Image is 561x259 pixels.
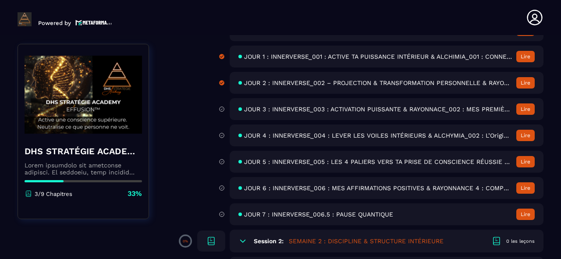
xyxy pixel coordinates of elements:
button: Lire [516,77,535,89]
span: JOUR 6 : INNERVERSE_006 : MES AFFIRMATIONS POSITIVES & RAYONNANCE 4 : COMPRENDRE LES ÉMOTIONS LE ... [244,184,512,192]
button: Lire [516,156,535,167]
h4: DHS STRATÉGIE ACADEMY™ – EFFUSION [25,145,142,157]
button: Lire [516,51,535,62]
span: JOUR 5 : INNERVERSE_005 : LES 4 PALIERS VERS TA PRISE DE CONSCIENCE RÉUSSIE & RAYONNANCE_003 : GR... [244,158,512,165]
button: Lire [516,103,535,115]
span: JOUR 2 : INNERVERSE_002 – PROJECTION & TRANSFORMATION PERSONNELLE & RAYONNANCE_001 : LE DÉCLIC IN... [244,79,512,86]
p: Powered by [38,20,71,26]
button: Lire [516,130,535,141]
div: 0 les leçons [506,238,535,245]
img: banner [25,51,142,138]
p: 3/9 Chapitres [35,191,72,197]
span: JOUR 4 : INNERVERSE_004 : LEVER LES VOILES INTÉRIEURS & ALCHYMIA_002 : L’Origine Retrouvée [244,132,512,139]
h6: Session 2: [254,238,284,245]
button: Lire [516,209,535,220]
img: logo-branding [18,12,32,26]
p: 33% [128,189,142,199]
span: JOUR 3 : INNERVERSE_003 : ACTIVATION PUISSANTE & RAYONNACE_002 : MES PREMIÈRES MATRYXES [244,106,512,113]
h5: SEMAINE 2 : DISCIPLINE & STRUCTURE INTÉRIEURE [289,237,444,245]
button: Lire [516,182,535,194]
p: 0% [183,239,188,243]
img: logo [75,19,112,26]
p: Lorem ipsumdolo sit ametconse adipisci. El seddoeiu, temp incidid utla et dolo ma aliqu enimadmi ... [25,162,142,176]
span: JOUR 7 : INNERVERSE_006.5 : PAUSE QUANTIQUE [244,211,393,218]
span: JOUR 1 : INNERVERSE_001 : ACTIVE TA PUISSANCE INTÉRIEUR & ALCHIMIA_001 : CONNEXION AU CHAMP QUANT... [244,53,512,60]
